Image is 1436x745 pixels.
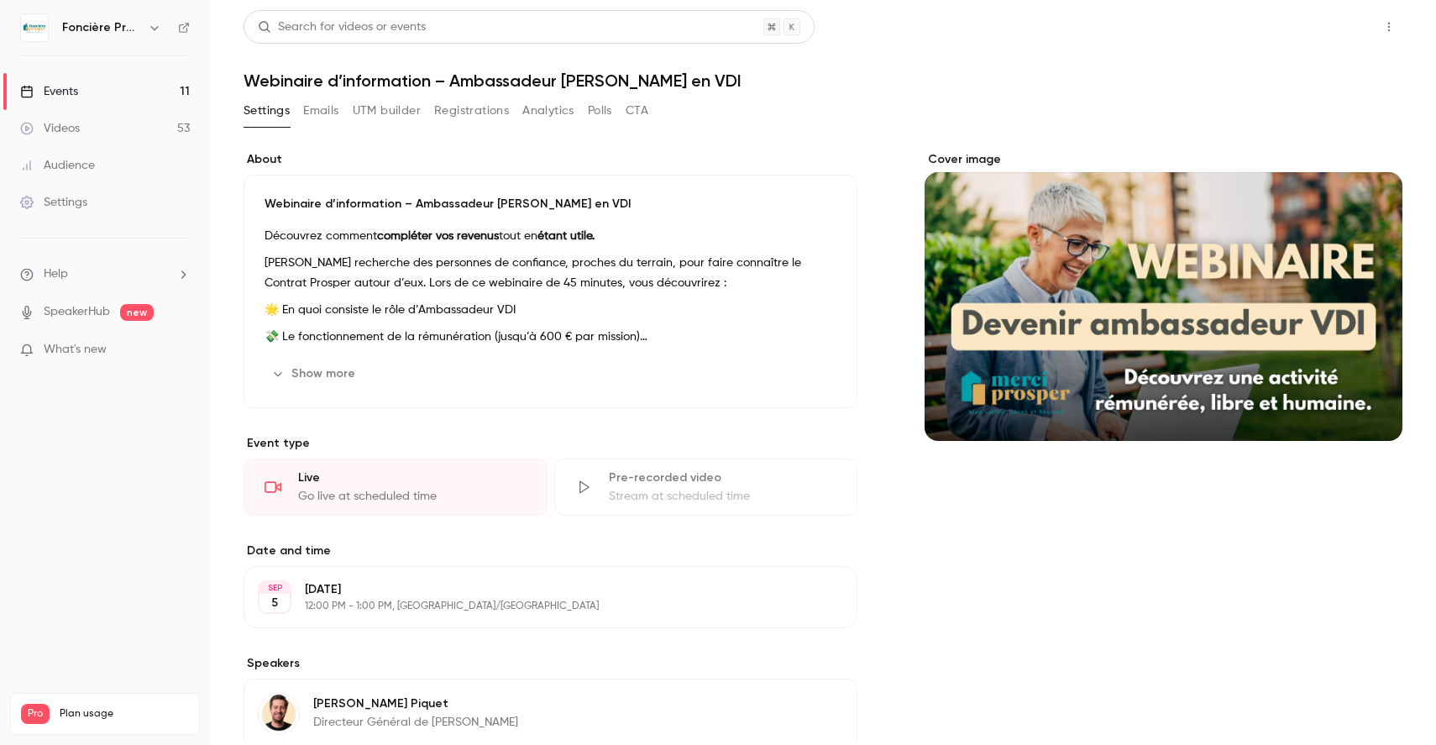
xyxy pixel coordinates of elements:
p: Découvrez comment tout en [265,226,836,246]
span: Plan usage [60,707,189,721]
button: Analytics [522,97,574,124]
span: Pro [21,704,50,724]
strong: compléter vos revenus [377,230,499,242]
img: Anthony Piquet [259,694,299,734]
h1: Webinaire d’information – Ambassadeur [PERSON_NAME] en VDI [244,71,1402,91]
div: Pre-recorded videoStream at scheduled time [554,459,858,516]
label: Cover image [925,151,1402,168]
label: Date and time [244,543,857,559]
button: Polls [588,97,612,124]
label: About [244,151,857,168]
button: Show more [265,360,365,387]
span: Help [44,265,68,283]
button: Emails [303,97,338,124]
p: 🌟 En quoi consiste le rôle d’Ambassadeur VDI [265,300,836,320]
li: help-dropdown-opener [20,265,190,283]
strong: étant utile. [537,230,595,242]
div: Pre-recorded video [609,470,837,486]
button: CTA [626,97,648,124]
div: Audience [20,157,95,174]
div: Live [298,470,527,486]
div: Videos [20,120,80,137]
h6: Foncière Prosper [62,19,141,36]
div: Events [20,83,78,100]
div: LiveGo live at scheduled time [244,459,548,516]
iframe: Noticeable Trigger [170,343,190,358]
p: 12:00 PM - 1:00 PM, [GEOGRAPHIC_DATA]/[GEOGRAPHIC_DATA] [305,600,768,613]
a: SpeakerHub [44,303,110,321]
label: Speakers [244,655,857,672]
button: Registrations [434,97,509,124]
p: [PERSON_NAME] recherche des personnes de confiance, proches du terrain, pour faire connaître le C... [265,253,836,293]
p: 5 [271,595,278,611]
p: 💸 Le fonctionnement de la rémunération (jusqu’à 600 € par mission) [265,327,836,347]
button: Settings [244,97,290,124]
div: Settings [20,194,87,211]
p: Directeur Général de [PERSON_NAME] [313,714,518,731]
button: UTM builder [353,97,421,124]
span: new [120,304,154,321]
p: [DATE] [305,581,768,598]
div: SEP [259,582,290,594]
div: Stream at scheduled time [609,488,837,505]
p: [PERSON_NAME] Piquet [313,695,518,712]
span: What's new [44,341,107,359]
div: Go live at scheduled time [298,488,527,505]
p: Webinaire d’information – Ambassadeur [PERSON_NAME] en VDI [265,196,836,212]
img: Foncière Prosper [21,14,48,41]
section: Cover image [925,151,1402,441]
button: Share [1296,10,1362,44]
div: Search for videos or events [258,18,426,36]
p: Event type [244,435,857,452]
